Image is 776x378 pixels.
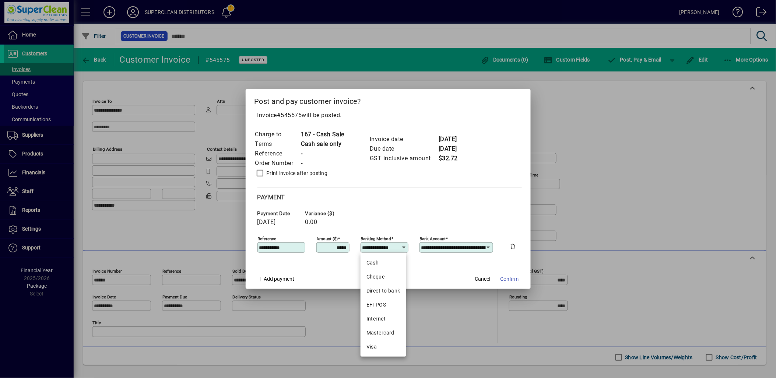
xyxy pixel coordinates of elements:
[361,256,406,270] mat-option: Cash
[369,154,438,163] td: GST inclusive amount
[438,144,468,154] td: [DATE]
[420,236,446,241] mat-label: Bank Account
[361,270,406,284] mat-option: Cheque
[255,130,301,139] td: Charge to
[257,194,285,201] span: Payment
[366,259,400,267] div: Cash
[255,158,301,168] td: Order Number
[366,315,400,323] div: Internet
[366,343,400,351] div: Visa
[301,149,345,158] td: -
[361,298,406,312] mat-option: EFTPOS
[265,169,328,177] label: Print invoice after posting
[475,275,491,283] span: Cancel
[471,273,495,286] button: Cancel
[305,211,350,216] span: Variance ($)
[361,236,391,241] mat-label: Banking method
[361,312,406,326] mat-option: Internet
[369,144,438,154] td: Due date
[438,134,468,144] td: [DATE]
[305,219,317,225] span: 0.00
[257,211,302,216] span: Payment date
[366,301,400,309] div: EFTPOS
[366,273,400,281] div: Cheque
[301,130,345,139] td: 167 - Cash Sale
[255,139,301,149] td: Terms
[366,329,400,337] div: Mastercard
[246,89,531,111] h2: Post and pay customer invoice?
[317,236,338,241] mat-label: Amount ($)
[277,112,302,119] span: #545575
[361,340,406,354] mat-option: Visa
[258,236,277,241] mat-label: Reference
[264,276,294,282] span: Add payment
[301,158,345,168] td: -
[498,273,522,286] button: Confirm
[254,273,298,286] button: Add payment
[257,219,276,225] span: [DATE]
[361,326,406,340] mat-option: Mastercard
[366,287,400,295] div: Direct to bank
[301,139,345,149] td: Cash sale only
[254,111,522,120] p: Invoice will be posted .
[438,154,468,163] td: $32.72
[361,284,406,298] mat-option: Direct to bank
[255,149,301,158] td: Reference
[501,275,519,283] span: Confirm
[369,134,438,144] td: Invoice date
